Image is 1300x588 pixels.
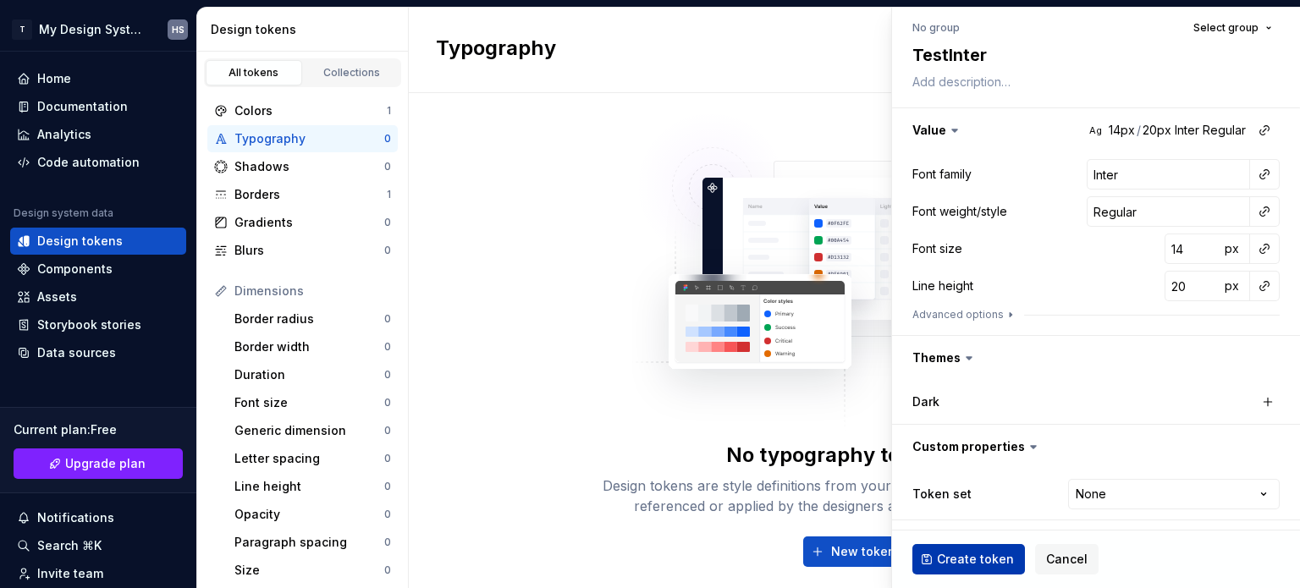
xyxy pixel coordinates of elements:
div: No group [912,21,960,35]
div: No typography tokens yet [726,442,983,469]
span: Select group [1193,21,1259,35]
div: Font size [234,394,384,411]
div: Design tokens [37,233,123,250]
div: Gradients [234,214,384,231]
a: Colors1 [207,97,398,124]
div: Collections [310,66,394,80]
div: Analytics [37,126,91,143]
span: Cancel [1046,551,1088,568]
div: 1 [387,188,391,201]
a: Storybook stories [10,311,186,338]
div: Design system data [14,206,113,220]
div: 0 [384,452,391,465]
div: Current plan : Free [14,421,183,438]
div: Letter spacing [234,450,384,467]
div: Design tokens [211,21,401,38]
div: Generic dimension [234,422,384,439]
a: Duration0 [228,361,398,388]
div: 0 [384,424,391,437]
button: px [1220,274,1243,298]
button: Create token [912,544,1025,574]
div: Dimensions [234,283,391,299]
div: 0 [384,396,391,409]
a: Invite team [10,560,186,587]
div: 0 [384,480,391,493]
button: Search ⌘K [10,532,186,559]
div: Line height [912,278,973,294]
a: Typography0 [207,125,398,152]
a: Gradients0 [207,209,398,236]
div: Duration [234,366,384,383]
a: Analytics [10,121,186,148]
div: Colors [234,102,387,119]
span: Upgrade plan [65,455,146,472]
div: Data sources [37,344,116,361]
button: Advanced options [912,308,1017,321]
div: Assets [37,289,77,305]
span: New token [831,543,895,560]
div: 0 [384,368,391,382]
div: 0 [384,160,391,173]
div: 1 [387,104,391,118]
div: Design tokens are style definitions from your design system, that can be easily referenced or app... [584,475,1126,516]
a: Paragraph spacing0 [228,529,398,556]
a: Generic dimension0 [228,417,398,444]
a: Shadows0 [207,153,398,180]
a: Size0 [228,557,398,584]
input: 14 [1165,234,1220,264]
div: Shadows [234,158,384,175]
div: Size [234,562,384,579]
a: Code automation [10,149,186,176]
div: Invite team [37,565,103,582]
div: 0 [384,312,391,326]
h2: Typography [436,35,556,65]
div: Notifications [37,509,114,526]
label: Token set [912,486,972,503]
a: Components [10,256,186,283]
div: Typography [234,130,384,147]
input: 20 [1165,271,1220,301]
div: 0 [384,508,391,521]
span: Create token [937,551,1014,568]
div: Components [37,261,113,278]
button: New token [803,536,906,567]
textarea: TestInter [909,40,1276,70]
a: Border width0 [228,333,398,360]
a: Upgrade plan [14,448,183,479]
a: Letter spacing0 [228,445,398,472]
div: 0 [384,536,391,549]
button: Select group [1186,16,1280,40]
span: px [1225,241,1239,256]
div: 0 [384,340,391,354]
div: Storybook stories [37,316,141,333]
div: 0 [384,563,391,577]
a: Border radius0 [228,305,398,332]
a: Data sources [10,339,186,366]
a: Documentation [10,93,186,120]
div: T [12,19,32,40]
div: 0 [384,244,391,257]
div: 0 [384,216,391,229]
a: Line height0 [228,473,398,500]
div: Border radius [234,310,384,327]
div: Font family [912,166,972,183]
a: Borders1 [207,181,398,208]
div: Search ⌘K [37,537,102,554]
div: HS [172,23,185,36]
div: Home [37,70,71,87]
div: Documentation [37,98,128,115]
a: Assets [10,283,186,310]
div: 0 [384,132,391,146]
a: Opacity0 [228,501,398,528]
a: Design tokens [10,228,186,255]
button: TMy Design SystemHS [3,11,193,47]
div: Font size [912,240,962,257]
div: Paragraph spacing [234,534,384,551]
div: Ag [1088,124,1102,137]
a: Blurs0 [207,237,398,264]
div: Opacity [234,506,384,523]
div: Borders [234,186,387,203]
div: Font weight/style [912,203,1007,220]
div: All tokens [212,66,296,80]
a: Home [10,65,186,92]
